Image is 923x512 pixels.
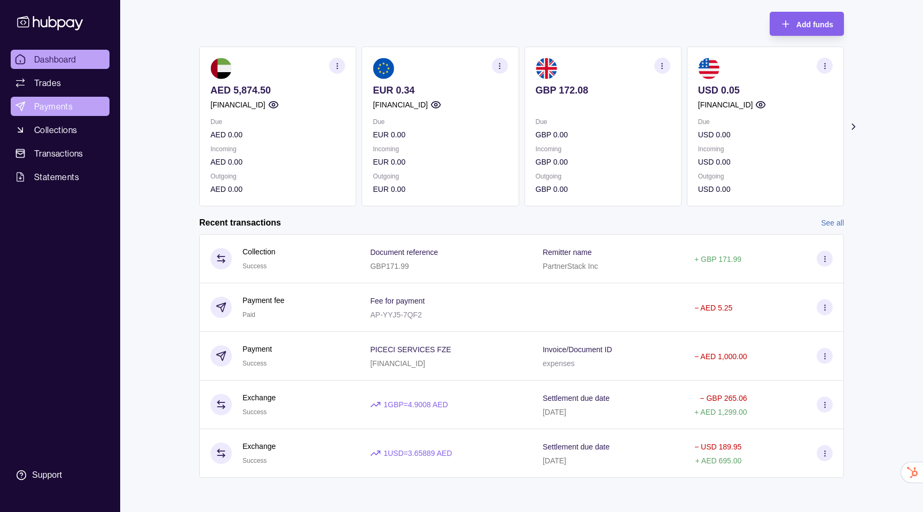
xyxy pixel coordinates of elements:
span: Paid [243,311,255,319]
span: Success [243,360,267,367]
p: [DATE] [543,456,566,465]
p: Settlement due date [543,443,609,451]
p: AED 0.00 [210,129,345,141]
p: Document reference [370,248,438,257]
p: + AED 695.00 [695,456,742,465]
p: Incoming [373,143,507,155]
p: GBP 0.00 [536,183,670,195]
p: Incoming [698,143,833,155]
div: Support [32,469,62,481]
img: us [698,58,719,79]
p: Collection [243,246,275,258]
img: gb [536,58,557,79]
p: − GBP 265.06 [700,394,747,402]
p: PartnerStack Inc [543,262,598,270]
p: [FINANCIAL_ID] [698,99,753,111]
p: EUR 0.00 [373,129,507,141]
p: Remitter name [543,248,592,257]
p: GBP171.99 [370,262,409,270]
a: Trades [11,73,109,92]
p: [FINANCIAL_ID] [373,99,428,111]
p: − AED 5.25 [694,304,732,312]
p: EUR 0.34 [373,84,507,96]
p: EUR 0.00 [373,156,507,168]
p: Invoice/Document ID [543,345,612,354]
img: ae [210,58,232,79]
p: Outgoing [373,170,507,182]
span: Dashboard [34,53,76,66]
p: Fee for payment [370,297,425,305]
p: Incoming [210,143,345,155]
span: Payments [34,100,73,113]
h2: Recent transactions [199,217,281,229]
a: Transactions [11,144,109,163]
p: − USD 189.95 [694,443,741,451]
a: Dashboard [11,50,109,69]
a: Payments [11,97,109,116]
p: Due [373,116,507,128]
p: AED 5,874.50 [210,84,345,96]
p: Outgoing [698,170,833,182]
p: USD 0.00 [698,183,833,195]
p: Due [210,116,345,128]
span: Success [243,262,267,270]
p: GBP 172.08 [536,84,670,96]
p: − AED 1,000.00 [694,352,747,361]
p: Payment [243,343,272,355]
p: AED 0.00 [210,183,345,195]
span: Success [243,408,267,416]
p: [DATE] [543,408,566,416]
p: USD 0.00 [698,156,833,168]
span: Success [243,457,267,464]
p: Payment fee [243,294,285,306]
a: See all [821,217,844,229]
span: Transactions [34,147,83,160]
a: Collections [11,120,109,139]
p: + GBP 171.99 [694,255,741,263]
p: Incoming [536,143,670,155]
a: Statements [11,167,109,187]
p: GBP 0.00 [536,156,670,168]
p: Settlement due date [543,394,609,402]
span: Statements [34,170,79,183]
p: USD 0.00 [698,129,833,141]
a: Support [11,464,109,486]
p: + AED 1,299.00 [694,408,747,416]
p: [FINANCIAL_ID] [370,359,425,368]
p: USD 0.05 [698,84,833,96]
p: Outgoing [210,170,345,182]
p: 1 USD = 3.65889 AED [384,447,452,459]
p: GBP 0.00 [536,129,670,141]
button: Add funds [770,12,844,36]
span: Collections [34,123,77,136]
p: 1 GBP = 4.9008 AED [384,399,448,410]
p: AED 0.00 [210,156,345,168]
p: EUR 0.00 [373,183,507,195]
img: eu [373,58,394,79]
span: Add funds [796,20,833,29]
span: Trades [34,76,61,89]
p: Exchange [243,392,276,404]
p: expenses [543,359,575,368]
p: PICECI SERVICES FZE [370,345,451,354]
p: [FINANCIAL_ID] [210,99,265,111]
p: Due [536,116,670,128]
p: Outgoing [536,170,670,182]
p: Due [698,116,833,128]
p: Exchange [243,440,276,452]
p: AP-YYJ5-7QF2 [370,311,421,319]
